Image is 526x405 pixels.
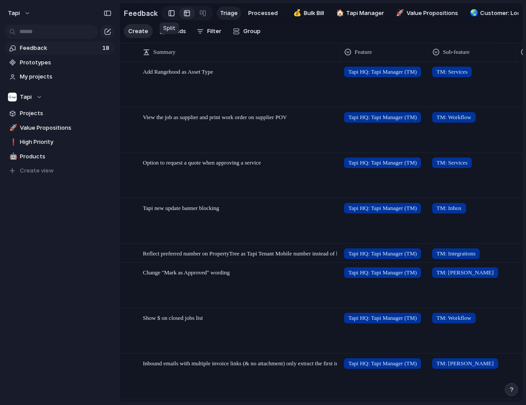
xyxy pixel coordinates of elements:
[443,48,470,56] span: Sub-feature
[4,107,115,120] a: Projects
[436,113,471,122] span: TM: Workflow
[124,24,153,38] button: Create
[143,250,368,257] span: Reflect preferred number on PropertyTree as Tapi Tenant Mobile number instead of home number
[304,9,324,18] span: Bulk Bill
[9,123,15,133] div: 🚀
[348,204,417,213] span: Tapi HQ: Tapi Manager (TM)
[156,24,190,38] button: Fields
[348,268,417,277] span: Tapi HQ: Tapi Manager (TM)
[8,9,20,18] span: tapi
[436,268,494,277] span: TM: [PERSON_NAME]
[248,9,278,18] span: Processed
[335,9,343,18] button: 🏠
[391,7,462,20] a: 🚀Value Propositions
[348,359,417,368] span: Tapi HQ: Tapi Manager (TM)
[143,205,219,211] span: Tapi new update banner blocking
[4,6,35,20] button: tapi
[153,48,176,56] span: Summary
[143,360,361,367] span: Inbound emails with multiple invoice links (& no attachment) only extract the first invoice link
[4,70,115,83] a: My projects
[348,249,417,258] span: Tapi HQ: Tapi Manager (TM)
[348,158,417,167] span: Tapi HQ: Tapi Manager (TM)
[143,114,287,120] span: View the job as supplier and print work order on supplier POV
[20,166,54,175] span: Create view
[288,7,328,20] a: 💰Bulk Bill
[20,138,112,146] span: High Priority
[331,7,388,20] a: 🏠Tapi Manager
[9,151,15,161] div: 🤖
[4,90,115,104] button: Tapi
[20,152,112,161] span: Products
[348,314,417,322] span: Tapi HQ: Tapi Manager (TM)
[20,124,112,132] span: Value Propositions
[102,44,111,52] span: 18
[8,124,17,132] button: 🚀
[20,93,32,101] span: Tapi
[243,27,261,36] span: Group
[4,150,115,163] a: 🤖Products
[348,67,417,76] span: Tapi HQ: Tapi Manager (TM)
[436,249,475,258] span: TM: Integrations
[4,41,115,55] a: Feedback18
[436,158,467,167] span: TM: Services
[348,113,417,122] span: Tapi HQ: Tapi Manager (TM)
[143,269,230,276] span: Change "Mark as Approved" wording
[228,24,265,38] button: Group
[436,314,471,322] span: TM: Workflow
[396,8,402,18] div: 🚀
[20,58,112,67] span: Prototypes
[143,315,203,321] span: Show $ on closed jobs list
[193,24,225,38] button: Filter
[9,137,15,147] div: ❗
[395,9,403,18] button: 🚀
[436,359,494,368] span: TM: [PERSON_NAME]
[20,44,100,52] span: Feedback
[292,9,301,18] button: 💰
[216,7,241,20] a: Triage
[20,109,112,118] span: Projects
[160,22,179,34] div: Split
[436,204,462,213] span: TM: Inbox
[336,8,342,18] div: 🏠
[220,9,238,18] span: Triage
[355,48,372,56] span: Feature
[8,152,17,161] button: 🤖
[436,67,467,76] span: TM: Services
[4,164,115,177] button: Create view
[469,9,478,18] button: 🌏
[407,9,458,18] span: Value Propositions
[346,9,384,18] span: Tapi Manager
[128,27,148,36] span: Create
[124,8,158,19] h2: Feedback
[20,72,112,81] span: My projects
[143,159,261,166] span: Option to request a quote when approving a service
[4,135,115,149] a: ❗High Priority
[207,27,221,36] span: Filter
[293,8,299,18] div: 💰
[245,7,281,20] a: Processed
[4,121,115,135] a: 🚀Value Propositions
[470,8,476,18] div: 🌏
[143,68,213,75] span: Add Rangehood as Asset Type
[8,138,17,146] button: ❗
[4,56,115,69] a: Prototypes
